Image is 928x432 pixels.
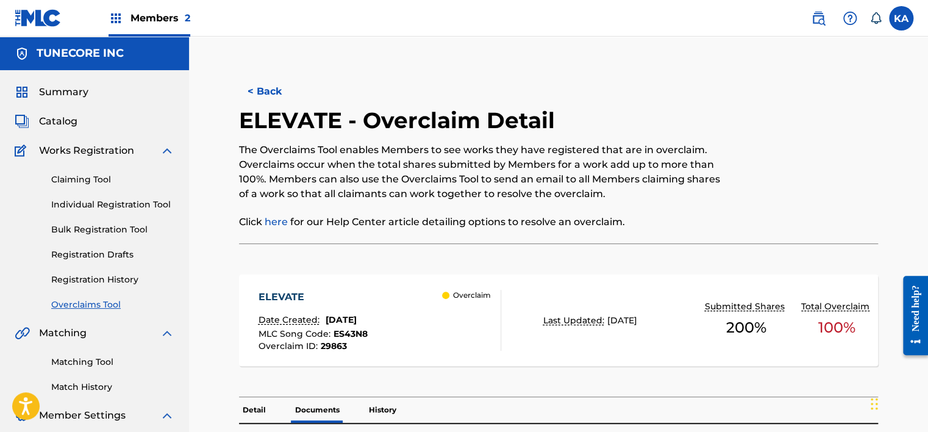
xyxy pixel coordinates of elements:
p: Overclaim [453,290,491,301]
h2: ELEVATE - Overclaim Detail [239,107,561,134]
a: Individual Registration Tool [51,198,174,211]
button: < Back [239,76,312,107]
p: Click for our Help Center article detailing options to resolve an overclaim. [239,215,731,229]
img: search [811,11,826,26]
div: ELEVATE [259,290,368,304]
img: Summary [15,85,29,99]
p: Detail [239,397,269,423]
a: ELEVATEDate Created:[DATE]MLC Song Code:ES43N8Overclaim ID:29863 OverclaimLast Updated:[DATE]Subm... [239,275,878,366]
p: Submitted Shares [704,300,787,313]
a: here [265,216,288,228]
span: 100 % [818,317,855,339]
iframe: Resource Center [894,267,928,365]
p: History [365,397,400,423]
img: expand [160,408,174,423]
a: Match History [51,381,174,394]
a: Overclaims Tool [51,298,174,311]
img: Catalog [15,114,29,129]
div: Notifications [869,12,882,24]
a: SummarySummary [15,85,88,99]
span: 2 [185,12,190,24]
span: Members [130,11,190,25]
h5: TUNECORE INC [37,46,124,60]
span: 200 % [726,317,766,339]
a: Matching Tool [51,356,174,369]
a: Registration Drafts [51,248,174,261]
div: User Menu [889,6,913,31]
a: Claiming Tool [51,173,174,186]
iframe: Chat Widget [867,373,928,432]
img: Works Registration [15,143,30,158]
span: [DATE] [326,314,357,325]
span: Member Settings [39,408,126,423]
p: Last Updated: [543,314,607,327]
div: Help [838,6,862,31]
span: Summary [39,85,88,99]
img: Top Rightsholders [109,11,123,26]
p: Total Overclaim [801,300,873,313]
img: expand [160,143,174,158]
img: Matching [15,326,30,340]
img: expand [160,326,174,340]
span: [DATE] [607,315,637,326]
p: Date Created: [259,314,323,326]
img: MLC Logo [15,9,62,27]
span: ES43N8 [334,328,368,339]
span: MLC Song Code : [259,328,334,339]
span: 29863 [321,340,347,351]
img: help [843,11,857,26]
a: Bulk Registration Tool [51,223,174,236]
span: Overclaim ID : [259,340,321,351]
span: Works Registration [39,143,134,158]
p: The Overclaims Tool enables Members to see works they have registered that are in overclaim. Over... [239,143,731,201]
a: Public Search [806,6,830,31]
p: Documents [291,397,343,423]
img: Accounts [15,46,29,61]
span: Matching [39,326,87,340]
div: Drag [871,386,878,422]
img: Member Settings [15,408,29,423]
span: Catalog [39,114,77,129]
a: Registration History [51,273,174,286]
a: CatalogCatalog [15,114,77,129]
